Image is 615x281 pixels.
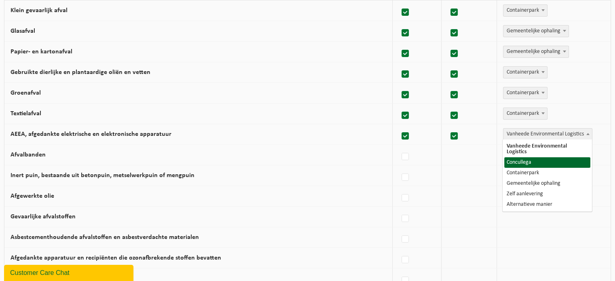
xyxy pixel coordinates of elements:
label: Afgewerkte olie [11,193,54,199]
label: Inert puin, bestaande uit betonpuin, metselwerkpuin of mengpuin [11,172,194,179]
label: Papier- en kartonafval [11,49,72,55]
span: Containerpark [503,108,547,119]
li: Alternatieve manier [504,199,590,210]
label: Groenafval [11,90,41,96]
label: Afvalbanden [11,152,46,158]
span: Containerpark [503,66,547,78]
span: Containerpark [503,5,547,16]
label: Asbestcementhoudende afvalstoffen en asbestverdachte materialen [11,234,199,241]
label: Gebruikte dierlijke en plantaardige oliën en vetten [11,69,150,76]
span: Containerpark [503,108,547,120]
label: AEEA, afgedankte elektrische en elektronische apparatuur [11,131,171,137]
span: Containerpark [503,87,547,99]
li: Concullega [504,157,590,168]
span: Vanheede Environmental Logistics [503,129,592,140]
span: Containerpark [503,4,547,17]
label: Glasafval [11,28,35,34]
span: Gemeentelijke ophaling [503,25,569,37]
li: Zelf aanlevering [504,189,590,199]
label: Textielafval [11,110,41,117]
li: Containerpark [504,168,590,178]
li: Vanheede Environmental Logistics [504,141,590,157]
label: Gevaarlijke afvalstoffen [11,213,76,220]
label: Klein gevaarlijk afval [11,7,68,14]
span: Containerpark [503,87,547,99]
li: Gemeentelijke ophaling [504,178,590,189]
span: Gemeentelijke ophaling [503,46,569,58]
label: Afgedankte apparatuur en recipiënten die ozonafbrekende stoffen bevatten [11,255,221,261]
span: Vanheede Environmental Logistics [503,128,592,140]
span: Gemeentelijke ophaling [503,25,569,37]
span: Containerpark [503,67,547,78]
iframe: chat widget [4,263,135,281]
span: Gemeentelijke ophaling [503,46,569,57]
